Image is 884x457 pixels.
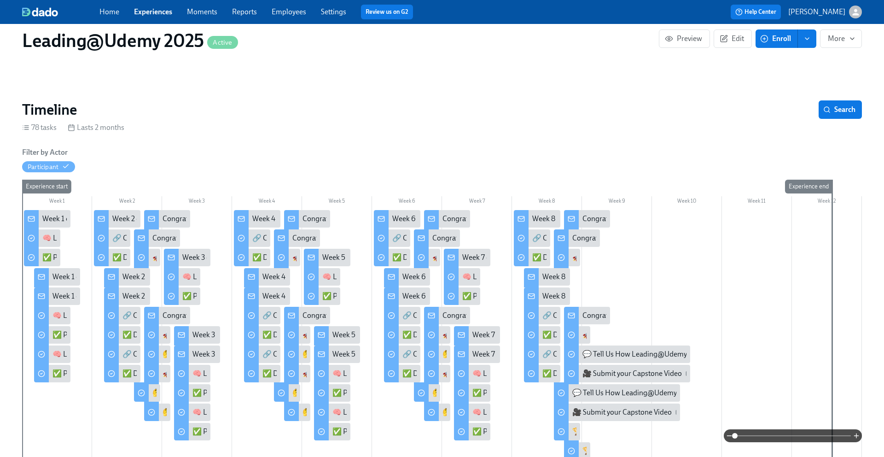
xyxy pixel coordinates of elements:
[442,349,475,359] div: 🤔 Reflect
[756,29,798,48] button: Enroll
[731,5,781,19] button: Help Center
[512,196,582,208] div: Week 8
[402,291,611,301] div: Week 6 of Leading@Udemy – Priority Skill #3: Change Leadership!
[332,407,501,417] div: 🧠 Learn: Key Strategies for Leading Through Change
[542,272,788,282] div: Week 8 of Leading@Udemy – Priority Skill #4: Cross-Functional Collaboration!
[302,330,465,340] div: 🚀 Track Your Progress: Coaching Post Skills Survey
[788,7,845,17] p: [PERSON_NAME]
[659,29,710,48] button: Preview
[152,252,337,263] div: 🚀 Track Your Progress: Decision Making Post Skills Survey
[402,369,521,379] div: ✅ Do: Continue Practicing Your Skills
[52,291,251,301] div: Week 1 of Leading@Udemy – Priority Skill #1: Decision-Making!
[244,365,280,382] div: ✅ Do: Continue Practicing Your Skills
[34,307,70,324] div: 🧠 Learn: Mastering Decision Making
[192,407,335,417] div: 🧠 Learn: Developing Your Coaching Mindset
[163,330,347,340] div: 🚀 Track Your Progress: Decision Making Post Skills Survey
[384,307,420,324] div: 🔗 Connect: Group Coaching Session #3
[174,365,210,382] div: 🧠 Learn: Developing Your Coaching Mindset
[104,346,140,363] div: 🔗 Connect: Group Coaching Session #1
[332,369,501,379] div: 🧠 Learn: Key Strategies for Leading Through Change
[825,105,855,114] span: Search
[244,287,291,305] div: Week 4 of Leading@Udemy – Priority Skill #2: Coaching!
[94,229,130,247] div: 🔗 Connect: Group Coaching Session #1
[52,272,251,282] div: Week 1 of Leading@Udemy – Priority Skill #1: Decision-Making!
[152,388,185,398] div: 🤔 Reflect
[554,249,580,266] div: 🚀 Track Your Progress: Cross- Functional Collaboration Post Skills Survey
[182,291,309,301] div: ✅ Put Your Coaching Skills into Practice
[322,252,530,263] div: Week 5 of Leading@Udemy – Priority Skill #3: Change Leadership!
[122,311,249,321] div: 🔗 Connect: Group Coaching Session #1
[442,214,669,224] div: Congratulations! You've completed Priority Skill #3- Change Leadership!
[22,147,68,158] h6: Filter by Actor
[374,229,410,247] div: 🔗 Connect: Group Coaching Session #3
[52,369,203,379] div: ✅ Put Your Decision-Making Skills into Practice
[828,34,854,43] span: More
[735,7,776,17] span: Help Center
[785,180,832,193] div: Experience end
[22,7,58,17] img: dado
[564,210,611,228] div: Congratulations! You've completed the Final Priority Skill!
[234,210,280,228] div: Week 4 of Leading@Udemy – Priority Skill #2: Coaching!
[524,365,560,382] div: ✅ Do: Continue Practicing Your Skills
[321,7,346,16] a: Settings
[314,384,350,402] div: ✅ Put Your Change Leadership Skills into Practice
[462,252,707,263] div: Week 7 of Leading@Udemy – Priority Skill #4: Cross-Functional Collaboration!
[402,272,611,282] div: Week 6 of Leading@Udemy – Priority Skill #3: Change Leadership!
[402,349,529,359] div: 🔗 Connect: Group Coaching Session #3
[163,407,195,417] div: 🤔 Reflect
[302,407,335,417] div: 🤔 Reflect
[232,196,302,208] div: Week 4
[42,252,193,263] div: ✅ Put Your Decision-Making Skills into Practice
[564,346,690,363] div: 💬 Tell Us How Leading@Udemy Impacted You!
[112,252,231,263] div: ✅ Do: Continue Practicing Your Skills
[284,326,310,344] div: 🚀 Track Your Progress: Coaching Post Skills Survey
[28,163,58,171] div: Hide Participant
[262,272,439,282] div: Week 4 of Leading@Udemy – Priority Skill #2: Coaching!
[182,272,325,282] div: 🧠 Learn: Developing Your Coaching Mindset
[524,268,570,286] div: Week 8 of Leading@Udemy – Priority Skill #4: Cross-Functional Collaboration!
[99,7,119,16] a: Home
[542,311,669,321] div: 🔗 Connect: Group Coaching Session #4
[22,7,99,17] a: dado
[104,268,151,286] div: Week 2 of Leading@Udemy – Priority Skill #1: Decision-Making!
[582,446,667,456] div: 🏆 Celebrate your Success!
[675,409,683,416] svg: Work Email
[366,7,408,17] a: Review us on G2
[244,307,280,324] div: 🔗 Connect: Group Coaching Session #2
[274,229,320,247] div: Congratulations! You've completed Priority Skill #2- Coaching!
[792,196,862,208] div: Week 12
[284,210,331,228] div: Congratulations! You've completed Priority Skill #2- Coaching!
[34,268,81,286] div: Week 1 of Leading@Udemy – Priority Skill #1: Decision-Making!
[163,349,195,359] div: 🤔 Reflect
[424,326,450,344] div: 🚀 Track Your Progress: Change Leadership Post Skills Survey
[414,229,460,247] div: Congratulations! You've completed Priority Skill #3- Change Leadership!
[162,196,232,208] div: Week 3
[122,349,249,359] div: 🔗 Connect: Group Coaching Session #1
[104,307,140,324] div: 🔗 Connect: Group Coaching Session #1
[112,214,311,224] div: Week 2 of Leading@Udemy – Priority Skill #1: Decision-Making!
[174,404,210,421] div: 🧠 Learn: Developing Your Coaching Mindset
[122,369,241,379] div: ✅ Do: Continue Practicing Your Skills
[22,161,75,172] button: Participant
[514,249,550,266] div: ✅ Do: Continue Practicing Your Skills
[22,29,238,52] h1: Leading@Udemy 2025
[582,196,652,208] div: Week 9
[582,311,763,321] div: Congratulations! You've completed the Final Priority Skill!
[302,196,372,208] div: Week 5
[292,252,454,263] div: 🚀 Track Your Progress: Coaching Post Skills Survey
[582,330,814,340] div: 🚀 Track Your Progress: Cross- Functional Collaboration Post Skills Survey
[134,229,180,247] div: Congratulations! You've completed Priority Skill #1- Decision Making!
[174,346,221,363] div: Week 3 of Leading@Udemy – Priority Skill #2: Coaching!
[262,311,389,321] div: 🔗 Connect: Group Coaching Session #2
[104,365,140,382] div: ✅ Do: Continue Practicing Your Skills
[532,233,659,243] div: 🔗 Connect: Group Coaching Session #4
[322,272,491,282] div: 🧠 Learn: Key Strategies for Leading Through Change
[524,326,560,344] div: ✅ Do: Continue Practicing Your Skills
[372,196,442,208] div: Week 6
[472,407,670,417] div: 🧠 Learn: Cross-Functional Collaboration Skills to Drive Impact
[174,423,210,440] div: ✅ Put Your Coaching Skills into Practice
[582,214,763,224] div: Congratulations! You've completed the Final Priority Skill!
[274,384,300,402] div: 🤔 Reflect
[174,326,221,344] div: Week 3 of Leading@Udemy – Priority Skill #2: Coaching!
[24,210,70,228] div: Week 1 of Leading@Udemy – Priority Skill #1: Decision-Making!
